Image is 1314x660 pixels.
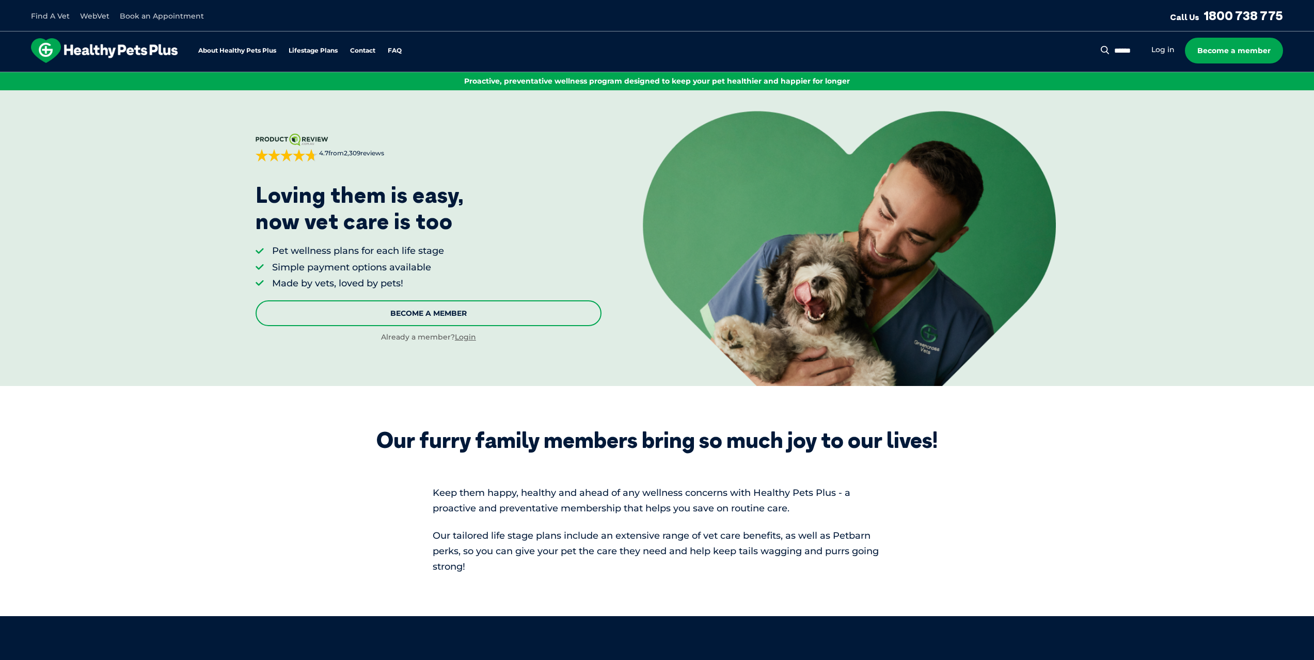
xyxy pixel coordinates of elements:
[256,149,318,162] div: 4.7 out of 5 stars
[376,427,938,453] div: Our furry family members bring so much joy to our lives!
[455,332,476,342] a: Login
[256,332,601,343] div: Already a member?
[120,11,204,21] a: Book an Appointment
[198,47,276,54] a: About Healthy Pets Plus
[319,149,328,157] strong: 4.7
[1151,45,1175,55] a: Log in
[256,300,601,326] a: Become A Member
[1099,45,1112,55] button: Search
[256,182,464,234] p: Loving them is easy, now vet care is too
[643,111,1056,385] img: <p>Loving them is easy, <br /> now vet care is too</p>
[31,38,178,63] img: hpp-logo
[256,134,601,162] a: 4.7from2,309reviews
[1170,12,1199,22] span: Call Us
[1170,8,1283,23] a: Call Us1800 738 775
[344,149,384,157] span: 2,309 reviews
[272,277,444,290] li: Made by vets, loved by pets!
[464,76,850,86] span: Proactive, preventative wellness program designed to keep your pet healthier and happier for longer
[433,487,850,514] span: Keep them happy, healthy and ahead of any wellness concerns with Healthy Pets Plus - a proactive ...
[272,245,444,257] li: Pet wellness plans for each life stage
[350,47,375,54] a: Contact
[272,261,444,274] li: Simple payment options available
[80,11,109,21] a: WebVet
[289,47,338,54] a: Lifestage Plans
[1185,38,1283,63] a: Become a member
[31,11,70,21] a: Find A Vet
[388,47,402,54] a: FAQ
[318,149,384,158] span: from
[433,530,879,572] span: Our tailored life stage plans include an extensive range of vet care benefits, as well as Petbarn...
